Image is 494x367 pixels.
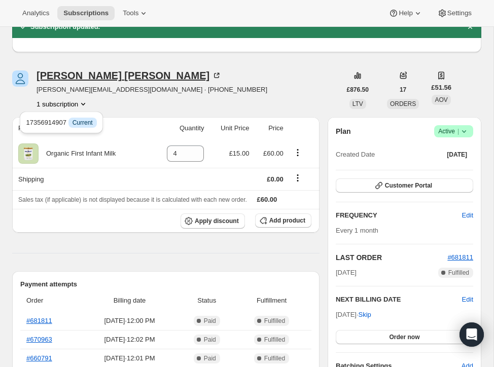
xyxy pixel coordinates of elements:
span: Help [399,9,412,17]
span: Fulfillment [238,296,305,306]
span: Sales tax (if applicable) is not displayed because it is calculated with each new order. [18,196,247,203]
span: Paid [204,336,216,344]
h2: NEXT BILLING DATE [336,295,462,305]
button: Subscriptions [57,6,115,20]
span: Fulfilled [264,336,285,344]
span: AOV [435,96,447,103]
button: Product actions [290,147,306,158]
span: Subscriptions [63,9,109,17]
span: Fulfilled [448,269,469,277]
h2: Payment attempts [20,279,311,289]
a: #681811 [26,317,52,324]
span: Settings [447,9,472,17]
span: 17356914907 [26,119,96,126]
h2: LAST ORDER [336,252,447,263]
button: #681811 [447,252,473,263]
button: Settings [431,6,478,20]
span: Add product [269,216,305,225]
th: Shipping [12,168,151,190]
span: Billing date [84,296,176,306]
th: Product [12,117,151,139]
span: [DATE] · [336,311,371,318]
th: Quantity [151,117,207,139]
button: Edit [456,207,479,224]
span: Paid [204,317,216,325]
span: Sarah Thomas [12,70,28,87]
button: Help [382,6,429,20]
span: Fulfilled [264,354,285,362]
span: £60.00 [263,150,284,157]
span: Created Date [336,150,375,160]
button: Skip [352,307,377,323]
span: Status [182,296,232,306]
span: £60.00 [257,196,277,203]
button: Dismiss notification [463,20,477,34]
span: [DATE] · 12:01 PM [84,353,176,363]
span: [DATE] [447,151,467,159]
button: Tools [117,6,155,20]
span: Skip [359,310,371,320]
a: #660791 [26,354,52,362]
span: Tools [123,9,138,17]
span: Edit [462,210,473,221]
span: Analytics [22,9,49,17]
button: Order now [336,330,473,344]
th: Price [252,117,286,139]
button: Shipping actions [290,172,306,183]
span: LTV [352,100,363,107]
button: Product actions [37,99,88,109]
span: Customer Portal [385,181,432,190]
img: product img [18,143,39,164]
span: £15.00 [229,150,250,157]
span: Current [73,119,93,127]
span: Order now [389,333,419,341]
a: #670963 [26,336,52,343]
div: Organic First Infant Milk [39,149,116,159]
h2: Plan [336,126,351,136]
span: Paid [204,354,216,362]
th: Order [20,289,81,312]
span: Apply discount [195,217,239,225]
div: [PERSON_NAME] [PERSON_NAME] [37,70,222,81]
span: £51.56 [431,83,451,93]
span: [DATE] [336,268,357,278]
button: Apply discount [181,213,245,229]
span: [PERSON_NAME][EMAIL_ADDRESS][DOMAIN_NAME] · [PHONE_NUMBER] [37,85,267,95]
button: 17 [394,83,412,97]
span: £876.50 [347,86,369,94]
a: #681811 [447,253,473,261]
th: Unit Price [207,117,252,139]
button: Analytics [16,6,55,20]
button: £876.50 [341,83,375,97]
div: Open Intercom Messenger [460,322,484,347]
span: [DATE] · 12:02 PM [84,335,176,345]
span: [DATE] · 12:00 PM [84,316,176,326]
button: 17356914907 InfoCurrent [23,115,99,131]
button: [DATE] [441,148,473,162]
h2: FREQUENCY [336,210,462,221]
span: 17 [400,86,406,94]
span: ORDERS [390,100,416,107]
span: Active [438,126,469,136]
button: Add product [255,213,311,228]
span: Fulfilled [264,317,285,325]
span: £0.00 [267,175,284,183]
span: Every 1 month [336,227,378,234]
span: | [457,127,459,135]
button: Edit [462,295,473,305]
button: Customer Portal [336,178,473,193]
h2: Subscription updated. [30,22,100,32]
